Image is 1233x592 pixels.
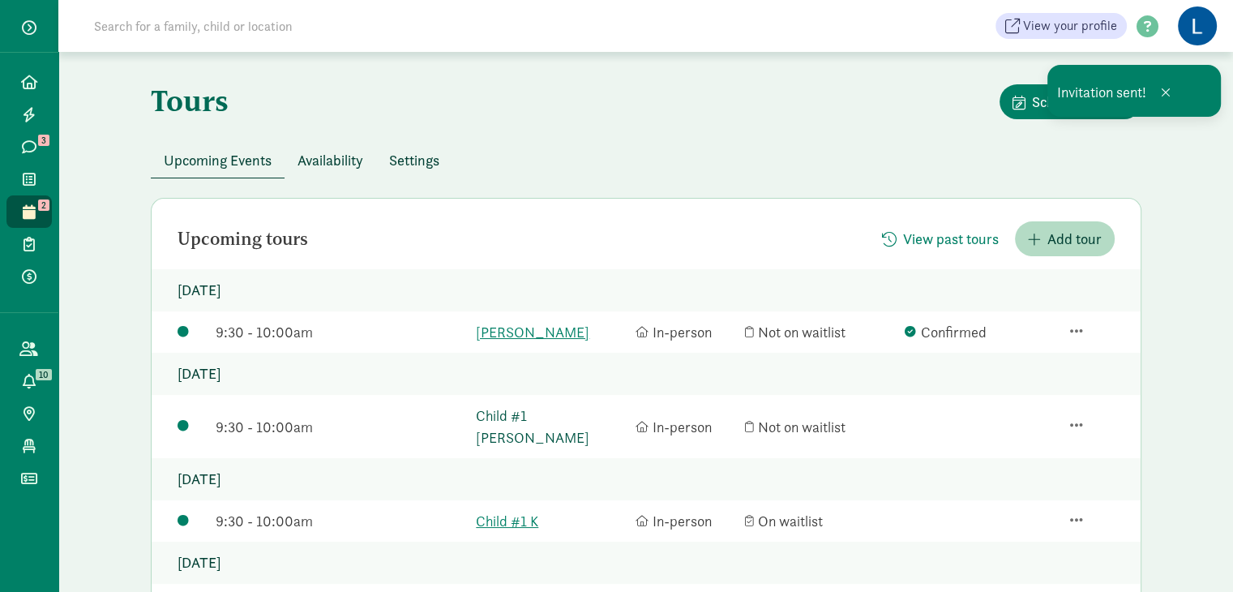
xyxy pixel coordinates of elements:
div: Confirmed [904,321,1055,343]
div: 9:30 - 10:00am [216,321,468,343]
a: View past tours [869,230,1012,249]
span: Settings [389,149,439,171]
div: In-person [636,510,737,532]
span: 10 [36,369,52,380]
p: [DATE] [152,458,1141,500]
h1: Tours [151,84,229,117]
div: In-person [636,321,737,343]
p: [DATE] [152,269,1141,311]
a: Child #1 K [476,510,627,532]
span: View past tours [903,228,999,250]
h2: Upcoming tours [178,230,308,249]
p: [DATE] [152,353,1141,395]
span: Upcoming Events [164,149,272,171]
a: Child #1 [PERSON_NAME] [476,405,627,448]
span: Add tour [1047,228,1102,250]
span: 3 [38,135,49,146]
span: Schedule a tour [1032,91,1128,113]
button: Upcoming Events [151,143,285,178]
div: Not on waitlist [745,416,897,438]
p: [DATE] [152,542,1141,584]
button: Schedule a tour [1000,84,1141,119]
div: Invitation sent! [1047,65,1221,117]
iframe: Chat Widget [1152,514,1233,592]
a: 10 [6,365,52,397]
input: Search for a family, child or location [84,10,539,42]
a: View your profile [995,13,1127,39]
span: 2 [38,199,49,211]
div: 9:30 - 10:00am [216,510,468,532]
a: 2 [6,195,52,228]
a: [PERSON_NAME] [476,321,627,343]
button: Add tour [1015,221,1115,256]
div: Not on waitlist [745,321,897,343]
div: In-person [636,416,737,438]
span: Availability [298,149,363,171]
div: 9:30 - 10:00am [216,416,468,438]
a: 3 [6,131,52,163]
button: View past tours [869,221,1012,256]
div: On waitlist [745,510,897,532]
span: View your profile [1023,16,1117,36]
button: Settings [376,143,452,178]
button: Availability [285,143,376,178]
